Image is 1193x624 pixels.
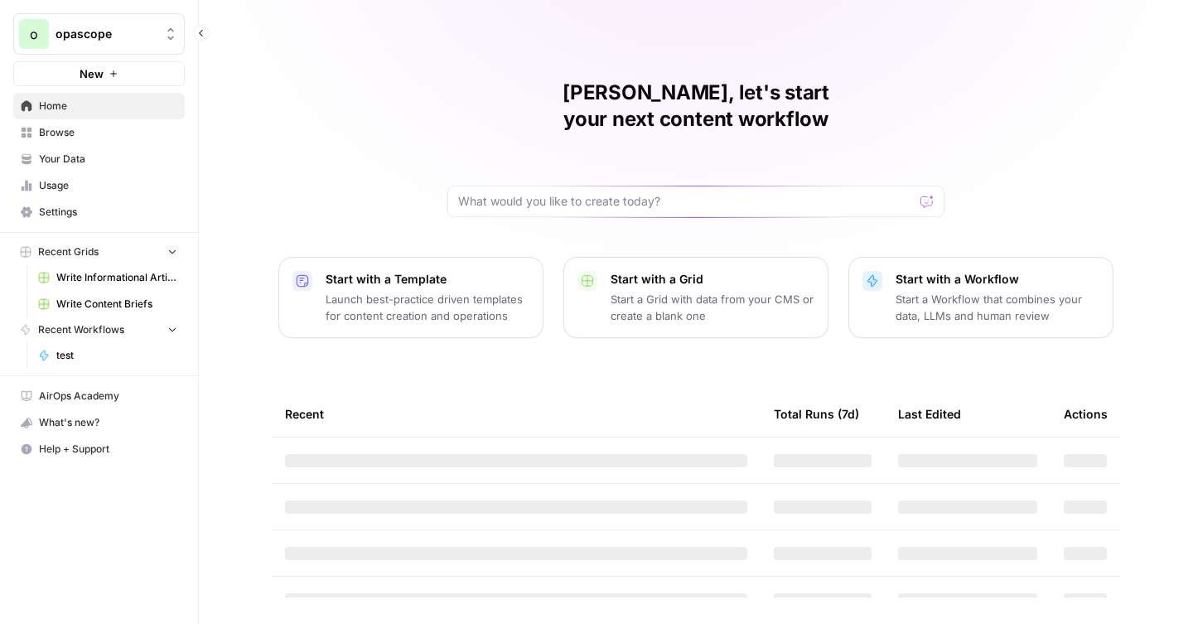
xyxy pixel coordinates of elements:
[13,61,185,86] button: New
[13,317,185,342] button: Recent Workflows
[13,409,185,436] button: What's new?
[13,436,185,462] button: Help + Support
[56,348,177,363] span: test
[80,65,104,82] span: New
[285,391,747,437] div: Recent
[458,193,914,210] input: What would you like to create today?
[774,391,859,437] div: Total Runs (7d)
[14,410,184,435] div: What's new?
[39,99,177,114] span: Home
[39,125,177,140] span: Browse
[56,26,156,42] span: opascope
[898,391,961,437] div: Last Edited
[848,257,1113,338] button: Start with a WorkflowStart a Workflow that combines your data, LLMs and human review
[896,291,1099,324] p: Start a Workflow that combines your data, LLMs and human review
[278,257,543,338] button: Start with a TemplateLaunch best-practice driven templates for content creation and operations
[1064,391,1108,437] div: Actions
[39,389,177,404] span: AirOps Academy
[39,205,177,220] span: Settings
[39,442,177,457] span: Help + Support
[13,146,185,172] a: Your Data
[13,199,185,225] a: Settings
[563,257,828,338] button: Start with a GridStart a Grid with data from your CMS or create a blank one
[611,291,814,324] p: Start a Grid with data from your CMS or create a blank one
[13,383,185,409] a: AirOps Academy
[39,178,177,193] span: Usage
[611,271,814,288] p: Start with a Grid
[326,271,529,288] p: Start with a Template
[38,244,99,259] span: Recent Grids
[896,271,1099,288] p: Start with a Workflow
[56,270,177,285] span: Write Informational Article
[30,24,38,44] span: o
[56,297,177,312] span: Write Content Briefs
[447,80,944,133] h1: [PERSON_NAME], let's start your next content workflow
[13,172,185,199] a: Usage
[31,342,185,369] a: test
[13,13,185,55] button: Workspace: opascope
[13,93,185,119] a: Home
[13,239,185,264] button: Recent Grids
[326,291,529,324] p: Launch best-practice driven templates for content creation and operations
[31,264,185,291] a: Write Informational Article
[31,291,185,317] a: Write Content Briefs
[13,119,185,146] a: Browse
[39,152,177,167] span: Your Data
[38,322,124,337] span: Recent Workflows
